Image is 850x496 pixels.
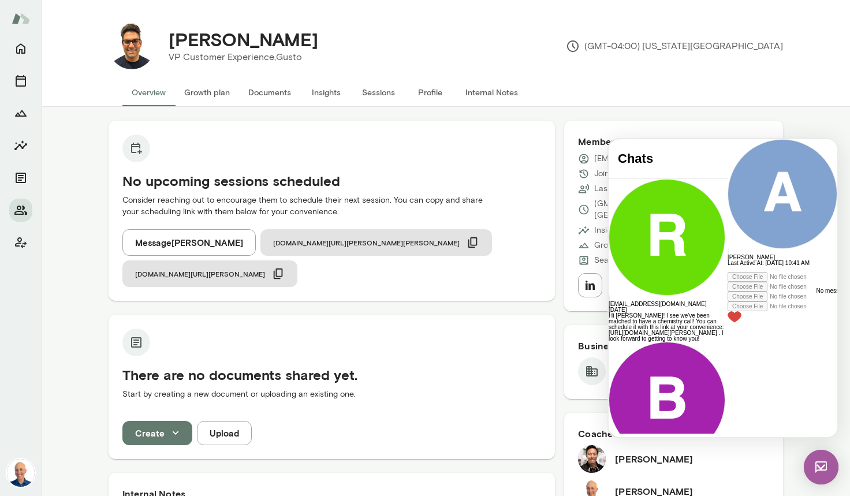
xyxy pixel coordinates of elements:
button: Overview [122,79,175,106]
button: Documents [239,79,300,106]
h6: Coaches [578,427,769,441]
button: Profile [404,79,456,106]
span: [DOMAIN_NAME][URL][PERSON_NAME] [135,269,265,278]
h5: There are no documents shared yet. [122,366,541,384]
h6: [PERSON_NAME] [615,452,693,466]
p: VP Customer Experience, Gusto [169,50,318,64]
p: [EMAIL_ADDRESS][DOMAIN_NAME] [594,153,728,165]
span: [DOMAIN_NAME][URL][PERSON_NAME][PERSON_NAME] [273,238,460,247]
button: Internal Notes [456,79,527,106]
div: Attach file [119,162,229,172]
button: Client app [9,231,32,254]
p: Last online [DATE] [594,183,659,195]
h6: Member Details [578,135,769,148]
span: Last Active At: [DATE] 10:41 AM [119,121,201,127]
p: Insights Status: Unsent [594,225,677,236]
h5: No upcoming sessions scheduled [122,171,541,190]
button: Sessions [9,69,32,92]
button: Growth plan [175,79,239,106]
img: Mento [12,8,30,29]
div: Live Reaction [119,172,229,184]
h4: Chats [9,12,110,27]
img: Mark Lazen [7,459,35,487]
img: Albert Villarde [578,445,606,473]
div: Attach image [119,152,229,162]
button: Insights [300,79,352,106]
p: Start by creating a new document or uploading an existing one. [122,389,541,400]
h6: [PERSON_NAME] [119,115,229,121]
p: Growth Plan: Not Started [594,240,685,251]
p: Consider reaching out to encourage them to schedule their next session. You can copy and share yo... [122,195,541,218]
p: (GMT-04:00) [US_STATE][GEOGRAPHIC_DATA] [594,198,769,221]
h6: Business Plan [578,339,769,353]
button: Home [9,37,32,60]
button: Growth Plan [9,102,32,125]
div: Attach video [119,133,229,143]
h4: [PERSON_NAME] [169,28,318,50]
button: [DOMAIN_NAME][URL][PERSON_NAME][PERSON_NAME] [260,229,492,256]
p: (GMT-04:00) [US_STATE][GEOGRAPHIC_DATA] [566,39,783,53]
button: Sessions [352,79,404,106]
button: Upload [197,421,252,445]
img: Aman Bhatia [109,23,155,69]
button: Members [9,199,32,222]
div: Attach audio [119,143,229,152]
img: heart [119,172,133,184]
button: Documents [9,166,32,189]
p: Joined [DATE] [594,168,643,180]
button: Insights [9,134,32,157]
p: Seat Type: Standard/Leadership [594,255,711,266]
button: Message[PERSON_NAME] [122,229,256,256]
button: [DOMAIN_NAME][URL][PERSON_NAME] [122,260,297,287]
button: Create [122,421,192,445]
